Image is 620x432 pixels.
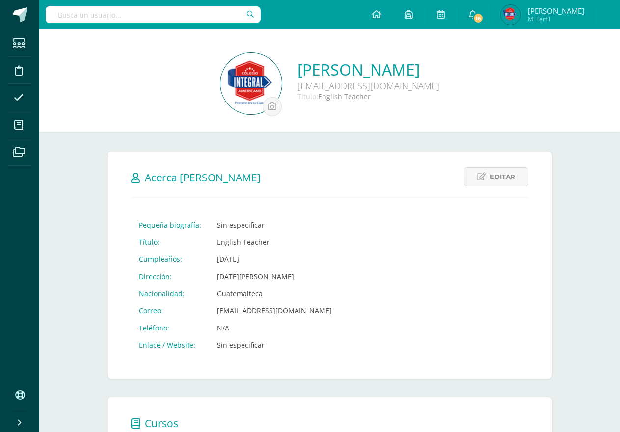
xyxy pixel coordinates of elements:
[297,92,318,101] span: Título:
[501,5,520,25] img: c7ca351e00f228542fd9924f6080dc91.png
[131,251,209,268] td: Cumpleaños:
[528,6,584,16] span: [PERSON_NAME]
[464,167,528,186] a: Editar
[145,171,261,184] span: Acerca [PERSON_NAME]
[490,168,515,186] span: Editar
[209,319,340,336] td: N/A
[220,53,282,114] img: 3c10e5a39b1cdfb0109ddff3a6f4ab72.png
[528,15,584,23] span: Mi Perfil
[209,302,340,319] td: [EMAIL_ADDRESS][DOMAIN_NAME]
[131,336,209,354] td: Enlace / Website:
[46,6,261,23] input: Busca un usuario...
[131,285,209,302] td: Nacionalidad:
[209,336,340,354] td: Sin especificar
[209,268,340,285] td: [DATE][PERSON_NAME]
[209,251,340,268] td: [DATE]
[145,416,178,430] span: Cursos
[209,216,340,233] td: Sin especificar
[209,285,340,302] td: Guatemalteca
[318,92,371,101] span: English Teacher
[131,268,209,285] td: Dirección:
[297,59,439,80] a: [PERSON_NAME]
[131,216,209,233] td: Pequeña biografía:
[131,302,209,319] td: Correo:
[131,319,209,336] td: Teléfono:
[473,13,484,24] span: 16
[131,233,209,251] td: Título:
[297,80,439,92] div: [EMAIL_ADDRESS][DOMAIN_NAME]
[209,233,340,251] td: English Teacher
